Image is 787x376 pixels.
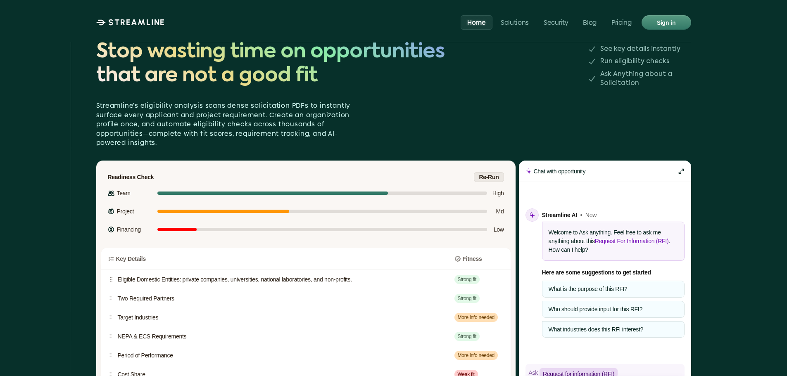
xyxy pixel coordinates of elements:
[534,168,586,175] p: Chat with opportunity
[585,210,597,220] p: Now
[108,174,154,181] p: Readiness Check
[117,224,141,235] p: Financing
[537,15,575,29] a: Security
[458,295,477,302] p: Strong fit
[118,351,441,360] p: Period of Performance
[96,101,361,147] p: Streamline's eligibility analysis scans dense solicitation PDFs to instantly surface every applic...
[491,224,504,235] p: Low
[118,313,441,322] p: Target Industries
[118,275,441,284] p: Eligible Domestic Entities: private companies, universities, national laboratories, and non-profits.
[458,314,495,321] p: More info needed
[118,294,441,303] p: Two Required Partners
[656,17,675,28] p: Sign in
[549,228,678,254] p: Welcome to Ask anything. Feel free to ask me anything about this . How can I help?
[479,172,499,182] p: Re-Run
[600,70,691,88] p: Ask Anything about a Solicitation
[611,18,632,26] p: Pricing
[542,267,685,277] p: Here are some suggestions to get started
[500,18,528,26] p: Solutions
[600,57,691,66] p: Run eligibility checks
[116,255,146,263] p: Key Details
[96,40,457,88] span: Stop wasting time on opportunities that are not a good fit
[491,188,504,199] p: High
[118,332,441,341] p: NEPA & ECS Requirements
[458,352,495,359] p: More info needed
[117,188,131,199] p: Team
[605,15,638,29] a: Pricing
[576,15,603,29] a: Blog
[600,45,691,54] p: See key details instantly
[549,286,678,293] p: What is the purpose of this RFI?
[549,306,678,313] p: Who should provide input for this RFI?
[595,238,669,244] span: Request For Information (RFI)
[491,206,504,217] p: Md
[583,18,597,26] p: Blog
[467,18,486,26] p: Home
[96,17,165,27] a: STREAMLINE
[458,276,477,283] p: Strong fit
[544,18,568,26] p: Security
[463,255,482,263] p: Fitness
[458,333,477,340] p: Strong fit
[461,15,492,29] a: Home
[542,210,577,220] p: Streamline AI
[642,15,691,30] a: Sign in
[549,326,678,333] p: What industries does this RFI interest?
[108,17,165,27] p: STREAMLINE
[117,206,134,217] p: Project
